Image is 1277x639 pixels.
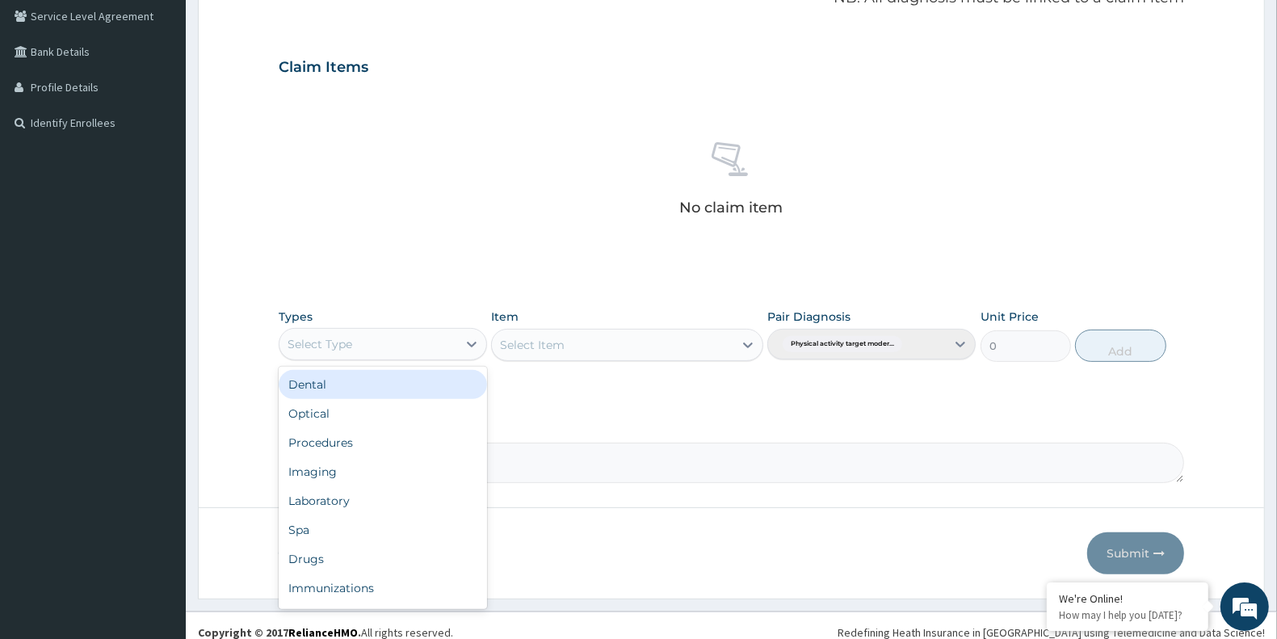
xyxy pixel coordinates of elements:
div: Imaging [279,457,487,486]
div: Minimize live chat window [265,8,304,47]
div: Dental [279,370,487,399]
div: Chat with us now [84,90,271,111]
label: Unit Price [981,309,1039,325]
textarea: Type your message and hit 'Enter' [8,441,308,498]
button: Add [1075,330,1166,362]
div: Select Type [288,336,352,352]
p: No claim item [679,200,783,216]
div: We're Online! [1059,591,1196,606]
div: Procedures [279,428,487,457]
div: Laboratory [279,486,487,515]
button: Submit [1087,532,1184,574]
div: Spa [279,515,487,544]
label: Comment [279,420,1184,434]
label: Pair Diagnosis [767,309,851,325]
div: Optical [279,399,487,428]
img: d_794563401_company_1708531726252_794563401 [30,81,65,121]
div: Others [279,603,487,632]
h3: Claim Items [279,59,368,77]
p: How may I help you today? [1059,608,1196,622]
span: We're online! [94,204,223,367]
div: Immunizations [279,574,487,603]
label: Types [279,310,313,324]
div: Drugs [279,544,487,574]
label: Item [491,309,519,325]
